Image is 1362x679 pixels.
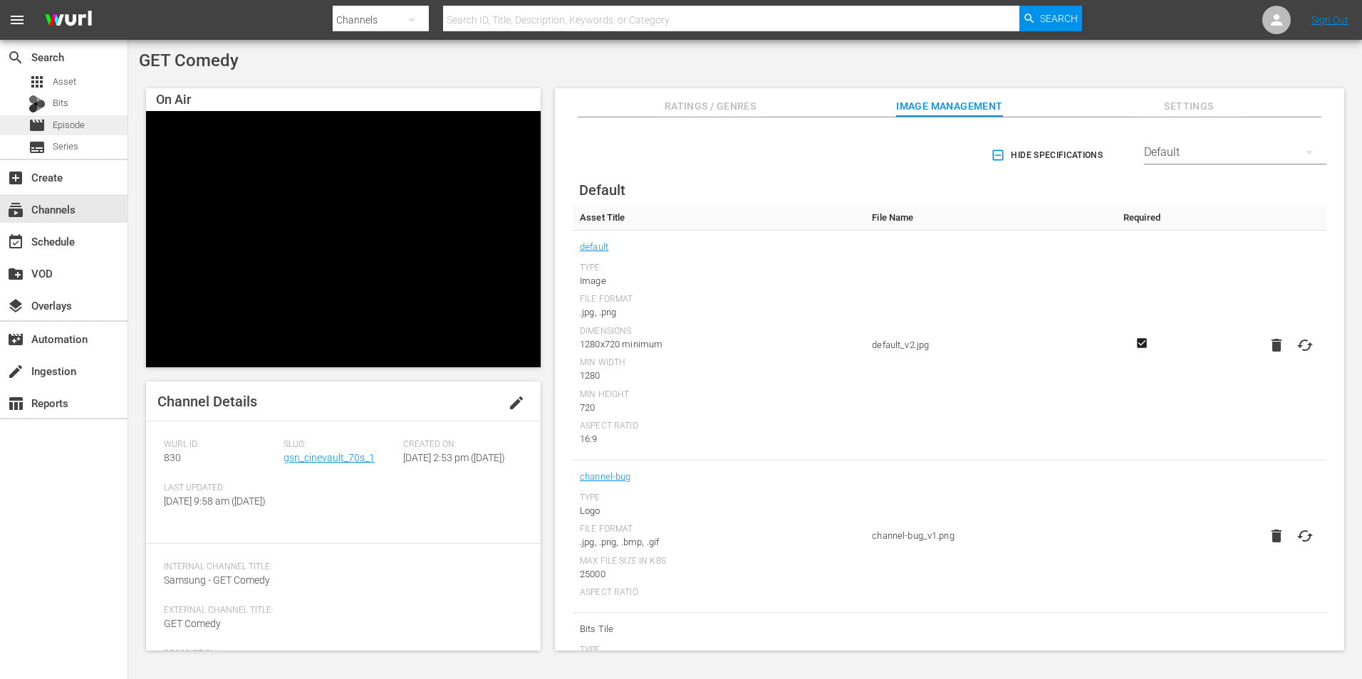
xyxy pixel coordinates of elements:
[1111,205,1173,231] th: Required
[1144,132,1326,172] div: Default
[53,96,68,110] span: Bits
[1019,6,1082,31] button: Search
[9,11,26,28] span: menu
[7,331,24,348] span: Automation
[53,118,85,132] span: Episode
[156,92,191,107] span: On Air
[580,274,858,288] div: Image
[1133,337,1150,349] svg: Required
[164,452,181,463] span: 830
[580,504,858,518] div: Logo
[164,483,276,494] span: Last Updated:
[164,618,221,629] span: GET Comedy
[164,495,266,507] span: [DATE] 9:58 am ([DATE])
[580,556,858,567] div: Max File Size In Kbs
[164,574,270,586] span: Samsung - GET Comedy
[579,181,625,199] span: Default
[580,401,858,415] div: 720
[7,169,24,186] span: Create
[580,305,858,320] div: .jpg, .png
[580,620,858,638] span: Bits Tile
[164,562,516,573] span: Internal Channel Title:
[580,493,858,504] div: Type
[865,460,1111,613] td: channel-bug_v1.png
[1135,98,1242,115] span: Settings
[580,587,858,599] div: Aspect Ratio
[1040,6,1078,31] span: Search
[28,73,46,90] span: Asset
[580,432,858,446] div: 16:9
[988,135,1108,175] button: Hide Specifications
[580,326,858,337] div: Dimensions
[7,395,24,412] span: Reports
[865,231,1111,460] td: default_v2.jpg
[7,298,24,315] span: Overlays
[580,389,858,401] div: Min Height
[7,233,24,251] span: Schedule
[580,567,858,581] div: 25000
[994,148,1103,163] span: Hide Specifications
[53,140,78,154] span: Series
[580,535,858,549] div: .jpg, .png, .bmp, .gif
[896,98,1003,115] span: Image Management
[508,394,525,411] span: edit
[28,95,46,112] div: Bits
[164,439,276,451] span: Wurl ID:
[139,51,239,70] span: GET Comedy
[34,4,103,37] img: ans4CAIJ8jUAAAAAAAAAAAAAAAAAAAAAAAAgQb4GAAAAAAAAAAAAAAAAAAAAAAAAJMjXAAAAAAAAAAAAAAAAAAAAAAAAgAT5G...
[164,605,516,616] span: External Channel Title:
[53,75,76,89] span: Asset
[28,117,46,134] span: Episode
[580,263,858,274] div: Type
[580,294,858,305] div: File Format
[580,369,858,383] div: 1280
[580,645,858,656] div: Type
[580,468,631,486] a: channel-bug
[7,265,24,283] span: VOD
[7,363,24,380] span: Ingestion
[580,337,858,352] div: 1280x720 minimum
[865,205,1111,231] th: File Name
[284,452,375,463] a: gsn_cinevault_70s_1
[580,238,608,256] a: default
[7,49,24,66] span: Search
[580,524,858,535] div: File Format
[1311,14,1348,26] a: Sign Out
[499,386,534,420] button: edit
[28,139,46,156] span: Series
[403,439,516,451] span: Created On:
[157,393,257,410] span: Channel Details
[284,439,396,451] span: Slug:
[580,357,858,369] div: Min Width
[403,452,505,463] span: [DATE] 2:53 pm ([DATE])
[580,421,858,432] div: Aspect Ratio
[7,201,24,219] span: Channels
[657,98,764,115] span: Ratings / Genres
[146,111,541,367] div: Video Player
[164,648,516,660] span: Description:
[573,205,865,231] th: Asset Title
